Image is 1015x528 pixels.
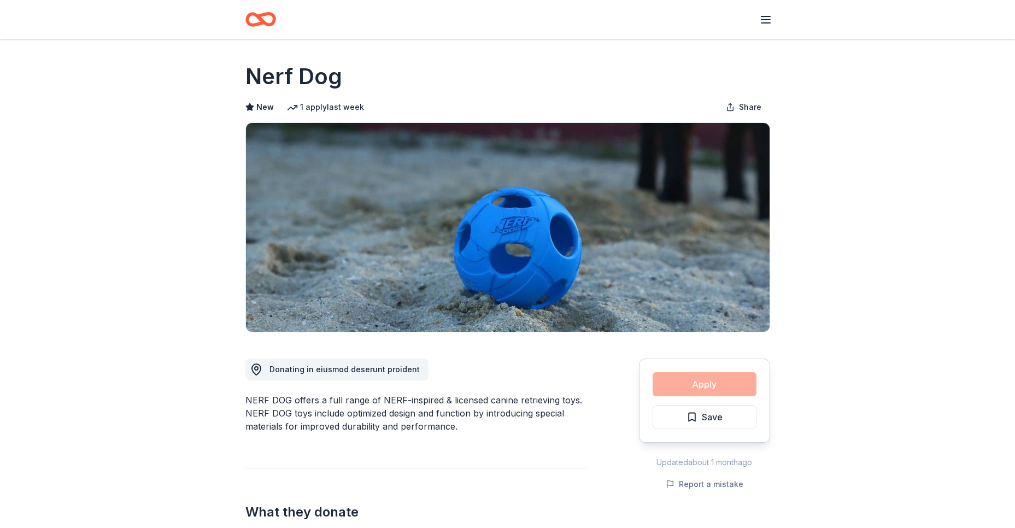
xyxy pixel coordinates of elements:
[245,394,586,433] div: NERF DOG offers a full range of NERF-inspired & licensed canine retrieving toys. NERF DOG toys in...
[256,101,274,114] span: New
[269,365,420,374] span: Donating in eiusmod deserunt proident
[666,478,743,491] button: Report a mistake
[702,410,723,424] span: Save
[245,7,276,32] a: Home
[653,405,756,429] button: Save
[717,96,770,118] button: Share
[739,101,761,114] span: Share
[639,456,770,469] div: Updated about 1 month ago
[245,61,342,92] h1: Nerf Dog
[246,123,770,332] img: Image for Nerf Dog
[245,503,586,521] h2: What they donate
[287,101,364,114] div: 1 apply last week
